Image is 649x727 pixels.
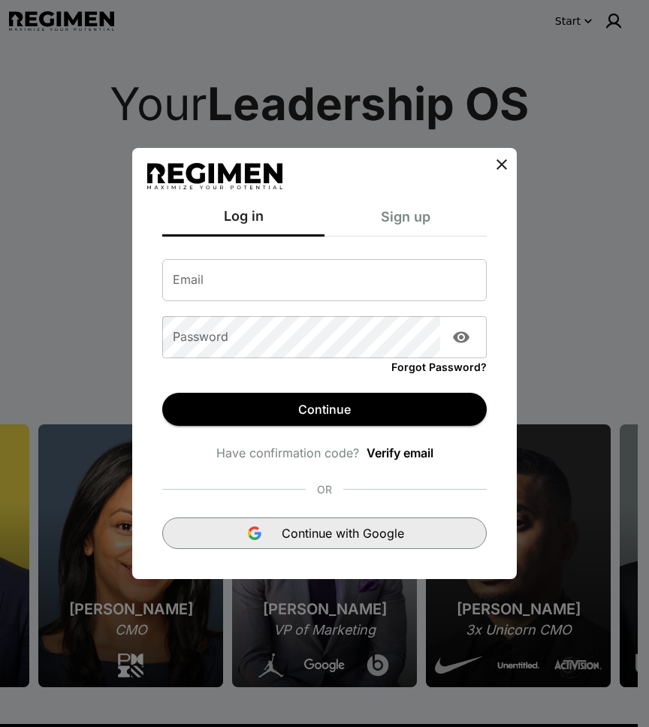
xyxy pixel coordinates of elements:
[306,471,343,508] div: OR
[391,358,487,375] a: Forgot Password?
[162,393,487,426] button: Continue
[162,517,487,549] button: Continue with Google
[367,444,433,462] a: Verify email
[162,316,487,358] div: Password
[216,444,359,462] span: Have confirmation code?
[162,206,324,237] div: Log in
[246,524,264,542] img: Google
[147,163,282,189] img: Regimen logo
[282,524,404,542] span: Continue with Google
[324,206,487,237] div: Sign up
[446,322,476,352] button: Show password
